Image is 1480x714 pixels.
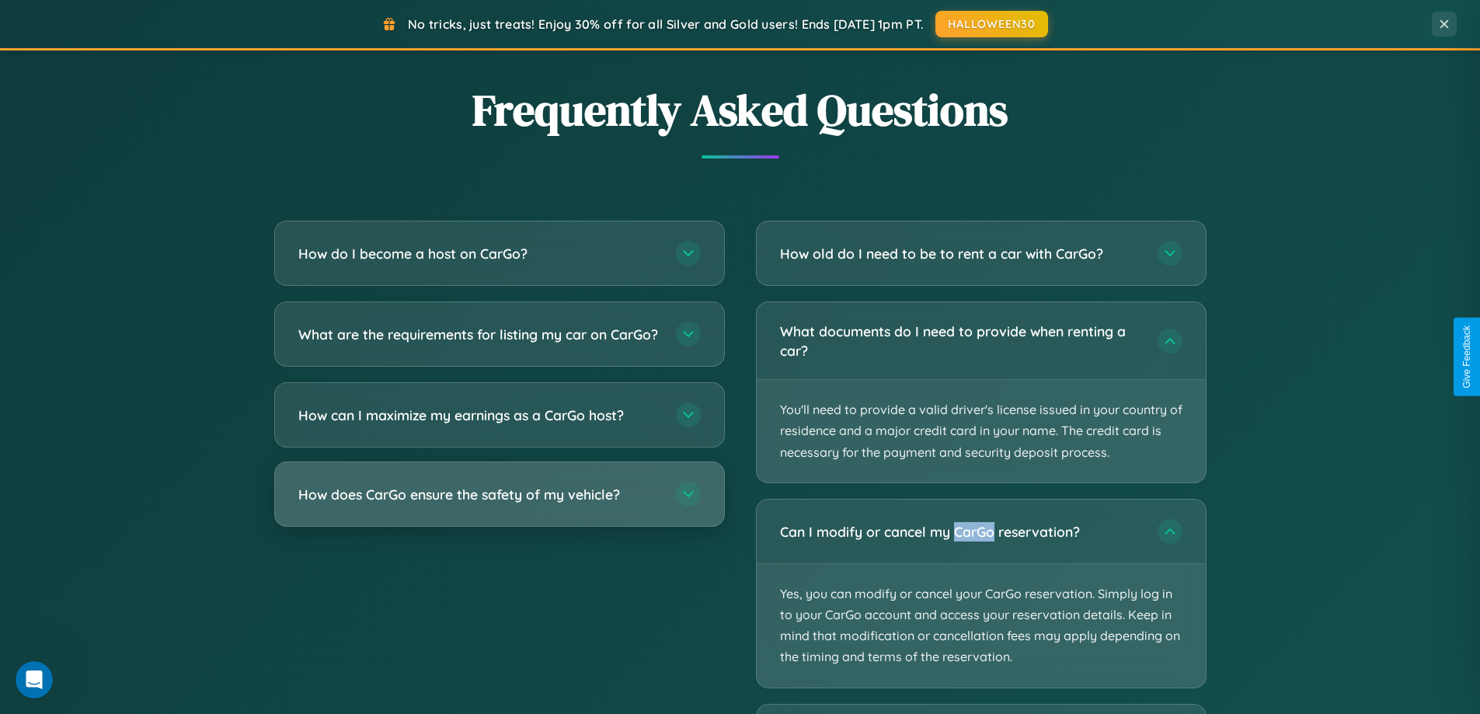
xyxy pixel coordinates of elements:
h3: How does CarGo ensure the safety of my vehicle? [298,485,660,504]
h3: Can I modify or cancel my CarGo reservation? [780,522,1142,542]
span: No tricks, just treats! Enjoy 30% off for all Silver and Gold users! Ends [DATE] 1pm PT. [408,16,924,32]
iframe: Intercom live chat [16,661,53,698]
h3: What documents do I need to provide when renting a car? [780,322,1142,360]
h2: Frequently Asked Questions [274,80,1207,140]
p: Yes, you can modify or cancel your CarGo reservation. Simply log in to your CarGo account and acc... [757,564,1206,688]
h3: How do I become a host on CarGo? [298,244,660,263]
div: Give Feedback [1461,326,1472,388]
p: You'll need to provide a valid driver's license issued in your country of residence and a major c... [757,380,1206,482]
h3: How can I maximize my earnings as a CarGo host? [298,406,660,425]
h3: How old do I need to be to rent a car with CarGo? [780,244,1142,263]
h3: What are the requirements for listing my car on CarGo? [298,325,660,344]
button: HALLOWEEN30 [935,11,1048,37]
